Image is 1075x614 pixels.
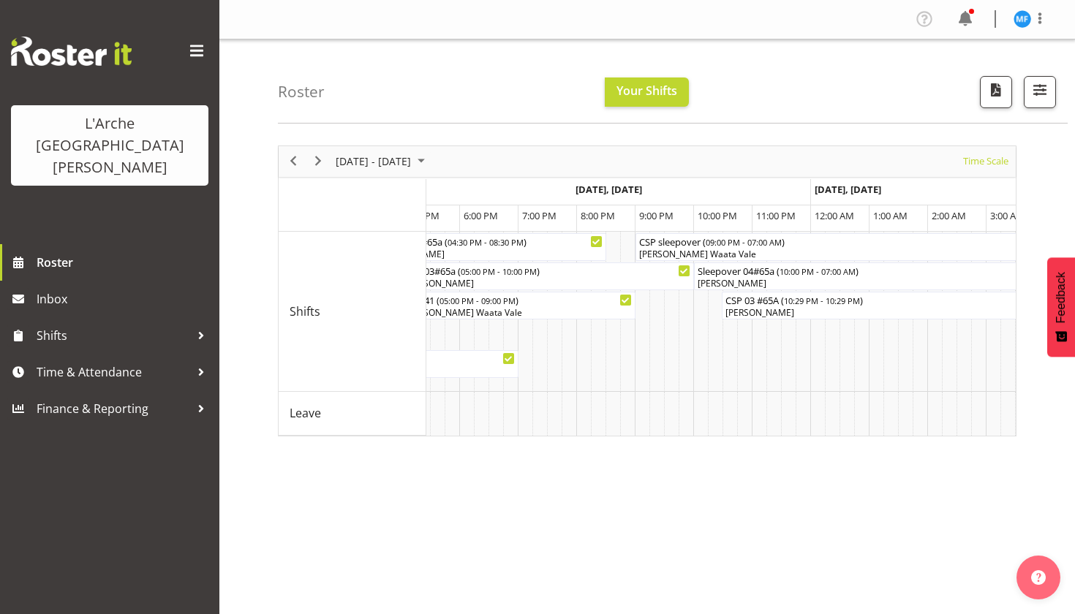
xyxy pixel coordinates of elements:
[639,209,674,222] span: 9:00 PM
[1014,10,1031,28] img: melissa-fry10932.jpg
[37,325,190,346] span: Shifts
[1047,257,1075,357] button: Feedback - Show survey
[376,248,603,261] div: [PERSON_NAME]
[11,37,132,66] img: Rosterit website logo
[306,146,331,177] div: next period
[290,303,320,320] span: Shifts
[37,361,190,383] span: Time & Attendance
[333,152,431,170] button: August 2025
[698,209,737,222] span: 10:00 PM
[932,209,966,222] span: 2:00 AM
[815,183,881,196] span: [DATE], [DATE]
[309,152,328,170] button: Next
[980,76,1012,108] button: Download a PDF of the roster according to the set date range.
[376,234,603,249] div: Volunteer #65a ( )
[372,233,606,261] div: Shifts"s event - Volunteer #65a Begin From Thursday, August 14, 2025 at 4:30:00 PM GMT+12:00 Ends...
[581,209,615,222] span: 8:00 PM
[440,295,516,306] span: 05:00 PM - 09:00 PM
[784,295,860,306] span: 10:29 PM - 10:29 PM
[756,209,796,222] span: 11:00 PM
[37,398,190,420] span: Finance & Reporting
[448,236,524,248] span: 04:30 PM - 08:30 PM
[990,209,1025,222] span: 3:00 AM
[279,232,426,392] td: Shifts resource
[401,292,635,319] div: Shifts"s event - CSP 41 Begin From Thursday, August 14, 2025 at 5:00:00 PM GMT+12:00 Ends At Thur...
[405,277,690,290] div: [PERSON_NAME]
[780,265,856,277] span: 10:00 PM - 07:00 AM
[278,145,1016,436] div: Timeline Week of August 12, 2025
[279,392,426,436] td: Leave resource
[405,306,632,319] div: [PERSON_NAME] Waata Vale
[405,292,632,307] div: CSP 41 ( )
[290,404,321,422] span: Leave
[281,146,306,177] div: previous period
[401,262,694,290] div: Shifts"s event - CSP 03#65a Begin From Thursday, August 14, 2025 at 5:00:00 PM GMT+12:00 Ends At ...
[1024,76,1056,108] button: Filter Shifts
[37,251,212,273] span: Roster
[1055,272,1068,323] span: Feedback
[616,83,677,99] span: Your Shifts
[815,209,854,222] span: 12:00 AM
[522,209,557,222] span: 7:00 PM
[576,183,642,196] span: [DATE], [DATE]
[331,146,434,177] div: August 11 - 17, 2025
[962,152,1010,170] span: Time Scale
[405,209,440,222] span: 5:00 PM
[334,152,412,170] span: [DATE] - [DATE]
[405,263,690,278] div: CSP 03#65a ( )
[37,288,212,310] span: Inbox
[278,83,325,100] h4: Roster
[873,209,908,222] span: 1:00 AM
[461,265,537,277] span: 05:00 PM - 10:00 PM
[464,209,498,222] span: 6:00 PM
[284,152,303,170] button: Previous
[1031,570,1046,585] img: help-xxl-2.png
[26,113,194,178] div: L'Arche [GEOGRAPHIC_DATA][PERSON_NAME]
[706,236,782,248] span: 09:00 PM - 07:00 AM
[961,152,1011,170] button: Time Scale
[605,77,689,107] button: Your Shifts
